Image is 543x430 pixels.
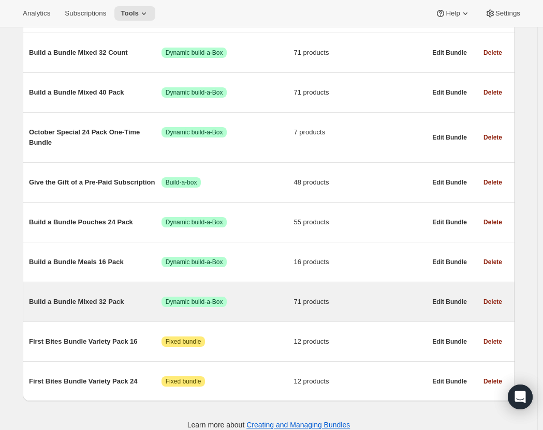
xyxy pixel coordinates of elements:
[29,127,162,148] span: October Special 24 Pack One-Time Bundle
[483,88,502,97] span: Delete
[29,87,162,98] span: Build a Bundle Mixed 40 Pack
[477,374,508,389] button: Delete
[432,133,467,142] span: Edit Bundle
[29,217,162,227] span: Build a Bundle Pouches 24 Pack
[483,377,502,386] span: Delete
[483,49,502,57] span: Delete
[477,334,508,349] button: Delete
[29,257,162,267] span: Build a Bundle Meals 16 Pack
[166,337,201,346] span: Fixed bundle
[187,420,350,430] p: Learn more about
[483,258,502,266] span: Delete
[166,178,197,187] span: Build-a-box
[426,215,473,229] button: Edit Bundle
[166,128,223,136] span: Dynamic build-a-Box
[426,85,473,100] button: Edit Bundle
[166,49,223,57] span: Dynamic build-a-Box
[29,297,162,307] span: Build a Bundle Mixed 32 Pack
[477,85,508,100] button: Delete
[483,178,502,187] span: Delete
[166,218,223,226] span: Dynamic build-a-Box
[29,177,162,188] span: Give the Gift of a Pre-Paid Subscription
[294,177,427,188] span: 48 products
[29,376,162,387] span: First Bites Bundle Variety Pack 24
[508,385,533,409] div: Open Intercom Messenger
[477,130,508,145] button: Delete
[432,88,467,97] span: Edit Bundle
[29,48,162,58] span: Build a Bundle Mixed 32 Count
[294,297,427,307] span: 71 products
[426,295,473,309] button: Edit Bundle
[294,376,427,387] span: 12 products
[477,255,508,269] button: Delete
[432,337,467,346] span: Edit Bundle
[426,255,473,269] button: Edit Bundle
[446,9,460,18] span: Help
[114,6,155,21] button: Tools
[121,9,139,18] span: Tools
[477,45,508,60] button: Delete
[432,178,467,187] span: Edit Bundle
[432,258,467,266] span: Edit Bundle
[483,298,502,306] span: Delete
[294,87,427,98] span: 71 products
[166,88,223,97] span: Dynamic build-a-Box
[426,130,473,145] button: Edit Bundle
[58,6,112,21] button: Subscriptions
[426,175,473,190] button: Edit Bundle
[166,258,223,266] span: Dynamic build-a-Box
[294,257,427,267] span: 16 products
[294,48,427,58] span: 71 products
[294,127,427,137] span: 7 products
[483,133,502,142] span: Delete
[495,9,520,18] span: Settings
[166,377,201,386] span: Fixed bundle
[479,6,526,21] button: Settings
[65,9,106,18] span: Subscriptions
[246,421,350,429] a: Creating and Managing Bundles
[432,49,467,57] span: Edit Bundle
[294,217,427,227] span: 55 products
[432,377,467,386] span: Edit Bundle
[426,334,473,349] button: Edit Bundle
[426,45,473,60] button: Edit Bundle
[29,336,162,347] span: First Bites Bundle Variety Pack 16
[426,374,473,389] button: Edit Bundle
[166,298,223,306] span: Dynamic build-a-Box
[477,175,508,190] button: Delete
[432,218,467,226] span: Edit Bundle
[294,336,427,347] span: 12 products
[17,6,56,21] button: Analytics
[477,215,508,229] button: Delete
[483,218,502,226] span: Delete
[483,337,502,346] span: Delete
[477,295,508,309] button: Delete
[429,6,476,21] button: Help
[23,9,50,18] span: Analytics
[432,298,467,306] span: Edit Bundle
